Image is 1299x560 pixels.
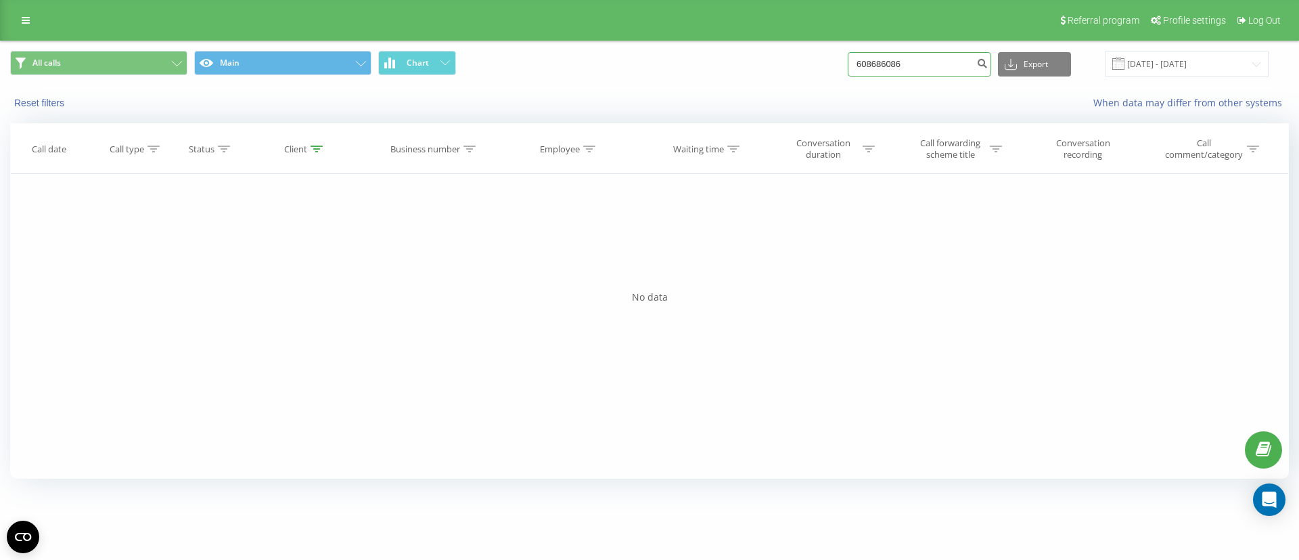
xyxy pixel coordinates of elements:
[998,52,1071,77] button: Export
[1164,137,1244,160] div: Call comment/category
[32,58,61,68] span: All calls
[110,144,144,155] div: Call type
[10,97,71,109] button: Reset filters
[189,144,214,155] div: Status
[194,51,371,75] button: Main
[407,58,429,68] span: Chart
[1253,483,1285,516] div: Open Intercom Messenger
[1093,96,1289,109] a: When data may differ from other systems
[378,51,456,75] button: Chart
[390,144,460,155] div: Business number
[7,521,39,553] button: Open CMP widget
[848,52,991,77] input: Search by number
[10,51,187,75] button: All calls
[10,290,1289,304] div: No data
[914,137,986,160] div: Call forwarding scheme title
[284,144,307,155] div: Client
[32,144,66,155] div: Call date
[1163,15,1226,26] span: Profile settings
[540,144,580,155] div: Employee
[787,137,859,160] div: Conversation duration
[1068,15,1139,26] span: Referral program
[1039,137,1127,160] div: Conversation recording
[1248,15,1281,26] span: Log Out
[673,144,724,155] div: Waiting time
